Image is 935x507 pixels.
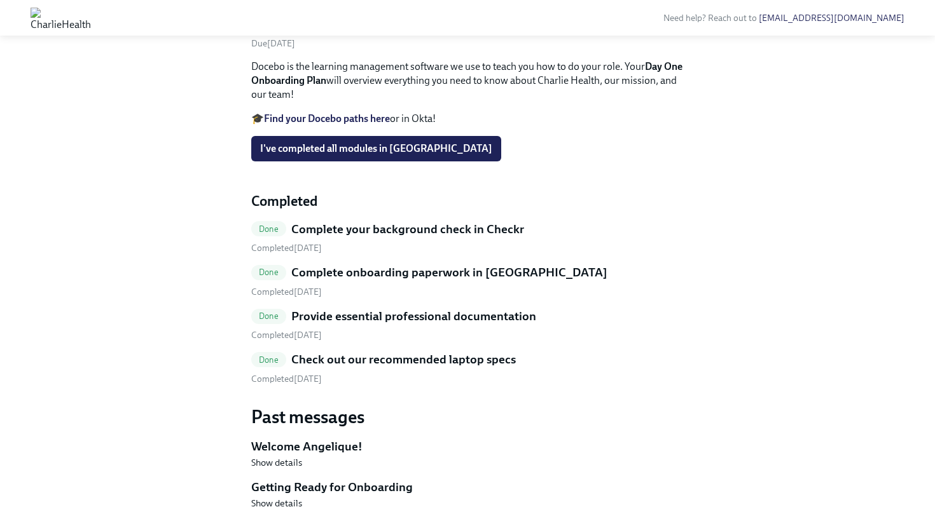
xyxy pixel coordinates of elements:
[251,330,322,341] span: Wednesday, September 3rd 2025, 6:36 pm
[251,60,682,86] strong: Day One Onboarding Plan
[759,13,904,24] a: [EMAIL_ADDRESS][DOMAIN_NAME]
[251,243,322,253] span: Wednesday, September 3rd 2025, 6:32 pm
[663,13,904,24] span: Need help? Reach out to
[251,221,684,255] a: DoneComplete your background check in Checkr Completed[DATE]
[251,224,286,234] span: Done
[251,456,302,469] button: Show details
[291,351,516,368] h5: Check out our recommended laptop specs
[251,311,286,321] span: Done
[291,264,607,281] h5: Complete onboarding paperwork in [GEOGRAPHIC_DATA]
[291,308,536,325] h5: Provide essential professional documentation
[264,112,390,125] a: Find your Docebo paths here
[251,264,684,298] a: DoneComplete onboarding paperwork in [GEOGRAPHIC_DATA] Completed[DATE]
[251,308,684,342] a: DoneProvide essential professional documentation Completed[DATE]
[251,374,322,384] span: Saturday, September 13th 2025, 12:49 pm
[251,192,684,211] h4: Completed
[251,60,684,102] p: Docebo is the learning management software we use to teach you how to do your role. Your will ove...
[251,438,684,455] h5: Welcome Angelique!
[251,287,322,297] span: Wednesday, September 3rd 2025, 6:32 pm
[251,267,286,277] span: Done
[260,142,492,155] span: I've completed all modules in [GEOGRAPHIC_DATA]
[251,38,295,49] span: Due [DATE]
[251,112,684,126] p: 🎓 or in Okta!
[251,405,684,428] h3: Past messages
[31,8,91,28] img: CharlieHealth
[251,136,501,161] button: I've completed all modules in [GEOGRAPHIC_DATA]
[251,355,286,365] span: Done
[251,351,684,385] a: DoneCheck out our recommended laptop specs Completed[DATE]
[291,221,524,238] h5: Complete your background check in Checkr
[251,479,684,496] h5: Getting Ready for Onboarding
